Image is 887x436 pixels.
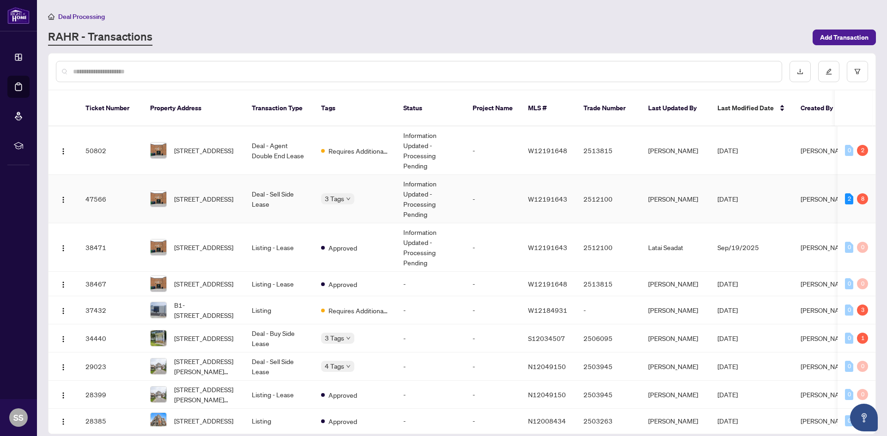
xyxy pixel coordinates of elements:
[576,175,641,223] td: 2512100
[328,390,357,400] span: Approved
[576,296,641,324] td: -
[793,90,849,126] th: Created By
[641,296,710,324] td: [PERSON_NAME]
[244,175,314,223] td: Deal - Sell Side Lease
[820,30,869,45] span: Add Transaction
[845,361,853,372] div: 0
[151,330,166,346] img: thumbnail-img
[60,196,67,203] img: Logo
[314,90,396,126] th: Tags
[576,381,641,409] td: 2503945
[60,307,67,315] img: Logo
[845,278,853,289] div: 0
[78,272,143,296] td: 38467
[857,145,868,156] div: 2
[845,415,853,426] div: 0
[151,239,166,255] img: thumbnail-img
[151,143,166,158] img: thumbnail-img
[396,409,465,433] td: -
[717,103,774,113] span: Last Modified Date
[56,191,71,206] button: Logo
[60,148,67,155] img: Logo
[857,333,868,344] div: 1
[801,195,851,203] span: [PERSON_NAME]
[717,362,738,370] span: [DATE]
[396,90,465,126] th: Status
[151,387,166,402] img: thumbnail-img
[641,381,710,409] td: [PERSON_NAME]
[826,68,832,75] span: edit
[396,126,465,175] td: Information Updated - Processing Pending
[641,223,710,272] td: Latai Seadat
[641,272,710,296] td: [PERSON_NAME]
[174,194,233,204] span: [STREET_ADDRESS]
[151,358,166,374] img: thumbnail-img
[244,352,314,381] td: Deal - Sell Side Lease
[174,279,233,289] span: [STREET_ADDRESS]
[465,409,521,433] td: -
[78,175,143,223] td: 47566
[60,281,67,288] img: Logo
[151,302,166,318] img: thumbnail-img
[717,306,738,314] span: [DATE]
[244,324,314,352] td: Deal - Buy Side Lease
[174,416,233,426] span: [STREET_ADDRESS]
[56,276,71,291] button: Logo
[56,240,71,255] button: Logo
[328,416,357,426] span: Approved
[801,362,851,370] span: [PERSON_NAME]
[845,193,853,204] div: 2
[60,418,67,425] img: Logo
[60,364,67,371] img: Logo
[346,364,351,369] span: down
[78,223,143,272] td: 38471
[641,409,710,433] td: [PERSON_NAME]
[244,90,314,126] th: Transaction Type
[801,243,851,251] span: [PERSON_NAME]
[576,352,641,381] td: 2503945
[641,324,710,352] td: [PERSON_NAME]
[465,175,521,223] td: -
[857,389,868,400] div: 0
[48,29,152,46] a: RAHR - Transactions
[151,191,166,207] img: thumbnail-img
[857,278,868,289] div: 0
[174,145,233,155] span: [STREET_ADDRESS]
[396,223,465,272] td: Information Updated - Processing Pending
[717,417,738,425] span: [DATE]
[325,193,344,204] span: 3 Tags
[48,13,55,20] span: home
[60,335,67,343] img: Logo
[576,90,641,126] th: Trade Number
[174,384,237,405] span: [STREET_ADDRESS][PERSON_NAME][PERSON_NAME]
[465,223,521,272] td: -
[346,336,351,340] span: down
[56,331,71,346] button: Logo
[465,324,521,352] td: -
[845,305,853,316] div: 0
[465,90,521,126] th: Project Name
[528,306,567,314] span: W12184931
[7,7,30,24] img: logo
[78,126,143,175] td: 50802
[801,146,851,155] span: [PERSON_NAME]
[346,197,351,201] span: down
[717,280,738,288] span: [DATE]
[396,296,465,324] td: -
[528,417,566,425] span: N12008434
[244,272,314,296] td: Listing - Lease
[717,390,738,399] span: [DATE]
[465,381,521,409] td: -
[56,143,71,158] button: Logo
[850,404,878,431] button: Open asap
[465,126,521,175] td: -
[576,223,641,272] td: 2512100
[174,356,237,376] span: [STREET_ADDRESS][PERSON_NAME][PERSON_NAME]
[797,68,803,75] span: download
[244,126,314,175] td: Deal - Agent Double End Lease
[244,381,314,409] td: Listing - Lease
[60,245,67,252] img: Logo
[174,242,233,252] span: [STREET_ADDRESS]
[13,411,24,424] span: SS
[174,333,233,343] span: [STREET_ADDRESS]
